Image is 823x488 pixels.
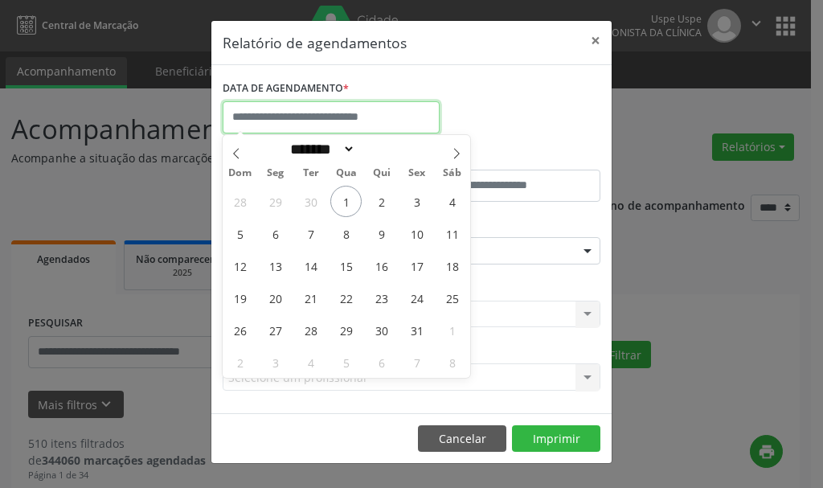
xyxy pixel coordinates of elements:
[224,314,256,346] span: Outubro 26, 2025
[224,250,256,281] span: Outubro 12, 2025
[260,282,291,314] span: Outubro 20, 2025
[366,186,397,217] span: Outubro 2, 2025
[364,168,399,178] span: Qui
[330,347,362,378] span: Novembro 5, 2025
[401,218,432,249] span: Outubro 10, 2025
[258,168,293,178] span: Seg
[295,218,326,249] span: Outubro 7, 2025
[366,282,397,314] span: Outubro 23, 2025
[366,347,397,378] span: Novembro 6, 2025
[260,250,291,281] span: Outubro 13, 2025
[224,186,256,217] span: Setembro 28, 2025
[295,186,326,217] span: Setembro 30, 2025
[401,250,432,281] span: Outubro 17, 2025
[260,186,291,217] span: Setembro 29, 2025
[260,314,291,346] span: Outubro 27, 2025
[285,141,355,158] select: Month
[366,250,397,281] span: Outubro 16, 2025
[436,282,468,314] span: Outubro 25, 2025
[295,347,326,378] span: Novembro 4, 2025
[435,168,470,178] span: Sáb
[224,282,256,314] span: Outubro 19, 2025
[579,21,612,60] button: Close
[436,186,468,217] span: Outubro 4, 2025
[329,168,364,178] span: Qua
[401,347,432,378] span: Novembro 7, 2025
[399,168,435,178] span: Sex
[223,168,258,178] span: Dom
[260,218,291,249] span: Outubro 6, 2025
[416,145,600,170] label: ATÉ
[418,425,506,453] button: Cancelar
[330,282,362,314] span: Outubro 22, 2025
[224,218,256,249] span: Outubro 5, 2025
[512,425,600,453] button: Imprimir
[330,218,362,249] span: Outubro 8, 2025
[366,314,397,346] span: Outubro 30, 2025
[330,314,362,346] span: Outubro 29, 2025
[295,314,326,346] span: Outubro 28, 2025
[401,282,432,314] span: Outubro 24, 2025
[436,218,468,249] span: Outubro 11, 2025
[355,141,408,158] input: Year
[260,347,291,378] span: Novembro 3, 2025
[330,186,362,217] span: Outubro 1, 2025
[223,76,349,101] label: DATA DE AGENDAMENTO
[366,218,397,249] span: Outubro 9, 2025
[295,282,326,314] span: Outubro 21, 2025
[223,32,407,53] h5: Relatório de agendamentos
[330,250,362,281] span: Outubro 15, 2025
[401,314,432,346] span: Outubro 31, 2025
[436,347,468,378] span: Novembro 8, 2025
[295,250,326,281] span: Outubro 14, 2025
[436,250,468,281] span: Outubro 18, 2025
[401,186,432,217] span: Outubro 3, 2025
[436,314,468,346] span: Novembro 1, 2025
[293,168,329,178] span: Ter
[224,347,256,378] span: Novembro 2, 2025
